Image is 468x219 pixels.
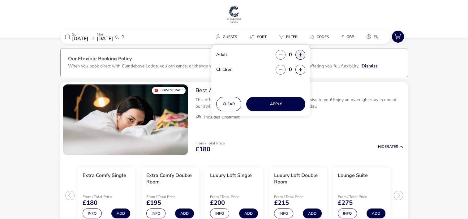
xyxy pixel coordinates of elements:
swiper-slide: 1 / 1 [63,84,188,155]
span: Filter [286,34,298,39]
span: [DATE] [97,35,113,42]
h3: Extra Comfy Single [83,172,126,179]
span: Hide [378,144,387,149]
button: Codes [305,32,334,41]
button: £GBP [336,32,359,41]
p: When you book direct with Clandeboye Lodge, you can cancel or change your booking for free up to ... [68,63,359,69]
button: HideRates [378,145,403,149]
h3: Our Flexible Booking Policy [68,56,400,63]
naf-pibe-menu-bar-item: en [362,32,386,41]
button: Info [146,208,165,218]
div: Best Available B&B Rate GuaranteedThis offer is not available on any other website and is exclusi... [191,82,408,125]
label: Adult [216,53,232,57]
button: Info [83,208,102,218]
h3: Luxury Loft Double Room [274,172,322,185]
button: en [362,32,384,41]
span: £215 [274,200,289,206]
p: This offer is not available on any other website and is exclusive to you! Enjoy an overnight stay... [195,97,403,109]
button: Dismiss [362,63,378,69]
button: Add [303,208,322,218]
span: £180 [195,146,210,152]
naf-pibe-menu-bar-item: Guests [211,32,244,41]
button: Add [175,208,194,218]
p: From / Total Price [146,195,190,199]
h3: Luxury Loft Single [210,172,252,179]
i: £ [341,34,344,40]
span: £275 [338,200,353,206]
span: [DATE] [72,35,88,42]
img: Main Website [226,5,242,24]
button: Add [111,208,130,218]
p: Sun [72,32,88,36]
p: From / Total Price [195,141,225,145]
span: Includes Breakfast [204,114,240,120]
span: £200 [210,200,225,206]
button: Info [338,208,357,218]
span: 1 [122,34,125,39]
span: £180 [83,200,97,206]
p: From / Total Price [83,195,127,199]
span: Codes [316,34,329,39]
button: Apply [246,97,305,111]
button: Info [274,208,293,218]
h2: Best Available B&B Rate Guaranteed [195,87,403,94]
p: From / Total Price [274,195,318,199]
p: From / Total Price [210,195,254,199]
button: Guests [211,32,242,41]
button: Info [210,208,229,218]
div: Sun[DATE]Mon[DATE]1 [60,29,153,44]
naf-pibe-menu-bar-item: Codes [305,32,336,41]
label: Children [216,67,238,72]
h3: Lounge Suite [338,172,368,179]
div: Lowest Rate [152,87,186,94]
span: Guests [223,34,237,39]
button: Add [367,208,385,218]
span: £195 [146,200,161,206]
p: From / Total Price [338,195,382,199]
naf-pibe-menu-bar-item: Sort [244,32,274,41]
p: Mon [97,32,113,36]
span: GBP [346,34,354,39]
naf-pibe-menu-bar-item: £GBP [336,32,362,41]
button: Clear [216,97,241,111]
button: Sort [244,32,272,41]
button: Add [239,208,258,218]
button: Filter [274,32,303,41]
span: Sort [257,34,267,39]
span: en [374,34,379,39]
naf-pibe-menu-bar-item: Filter [274,32,305,41]
h3: Extra Comfy Double Room [146,172,194,185]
